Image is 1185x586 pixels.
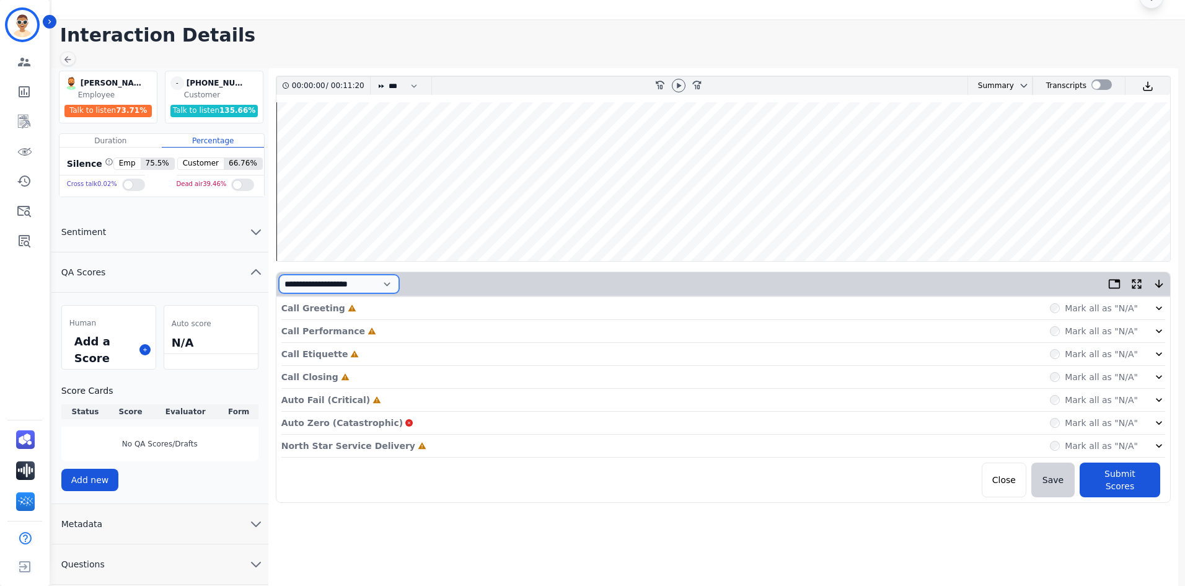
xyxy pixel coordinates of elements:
div: Add a Score [72,331,134,369]
svg: chevron up [249,265,263,280]
div: [PERSON_NAME] [81,76,143,90]
span: Sentiment [51,226,116,238]
h1: Interaction Details [60,24,1185,47]
label: Mark all as "N/A" [1065,302,1138,314]
div: Customer [184,90,260,100]
svg: chevron down [249,517,263,531]
span: Questions [51,558,115,570]
button: Close [982,463,1026,497]
span: - [170,76,184,90]
span: Metadata [51,518,112,530]
th: Score [109,404,152,419]
p: Auto Zero (Catastrophic) [281,417,403,429]
h3: Score Cards [61,384,258,397]
div: Silence [64,158,113,170]
label: Mark all as "N/A" [1065,417,1138,429]
span: QA Scores [51,266,116,278]
svg: chevron down [249,224,263,239]
label: Mark all as "N/A" [1065,325,1138,337]
div: [PHONE_NUMBER] [187,76,249,90]
svg: chevron down [1019,81,1029,91]
div: Talk to listen [64,105,152,117]
button: Submit Scores [1080,463,1160,497]
div: Cross talk 0.02 % [67,175,117,193]
span: Customer [178,158,224,169]
div: N/A [169,332,253,353]
div: Duration [59,134,162,148]
div: Percentage [162,134,264,148]
th: Evaluator [152,404,219,419]
th: Status [61,404,109,419]
button: Questions chevron down [51,544,268,585]
button: Save [1031,463,1075,497]
div: Dead air 39.46 % [177,175,227,193]
span: 66.76 % [224,158,262,169]
span: 73.71 % [116,106,147,115]
div: 00:11:20 [328,77,363,95]
button: QA Scores chevron up [51,252,268,293]
span: Emp [114,158,141,169]
img: Bordered avatar [7,10,37,40]
div: Transcripts [1046,77,1086,95]
span: Human [69,318,96,328]
div: Employee [78,90,154,100]
p: Call Closing [281,371,338,383]
th: Form [219,404,258,419]
div: 00:00:00 [292,77,326,95]
span: 135.66 % [219,106,255,115]
span: 75.5 % [141,158,174,169]
label: Mark all as "N/A" [1065,440,1138,452]
p: Call Etiquette [281,348,348,360]
div: / [292,77,368,95]
label: Mark all as "N/A" [1065,348,1138,360]
button: Metadata chevron down [51,504,268,544]
p: Auto Fail (Critical) [281,394,370,406]
button: Add new [61,469,119,491]
label: Mark all as "N/A" [1065,371,1138,383]
button: Sentiment chevron down [51,212,268,252]
label: Mark all as "N/A" [1065,394,1138,406]
div: Summary [968,77,1014,95]
div: Talk to listen [170,105,258,117]
svg: chevron down [249,557,263,572]
button: chevron down [1014,81,1029,91]
div: No QA Scores/Drafts [61,427,258,461]
div: Auto score [169,316,253,332]
img: download audio [1142,81,1153,92]
p: Call Greeting [281,302,345,314]
p: Call Performance [281,325,365,337]
p: North Star Service Delivery [281,440,415,452]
